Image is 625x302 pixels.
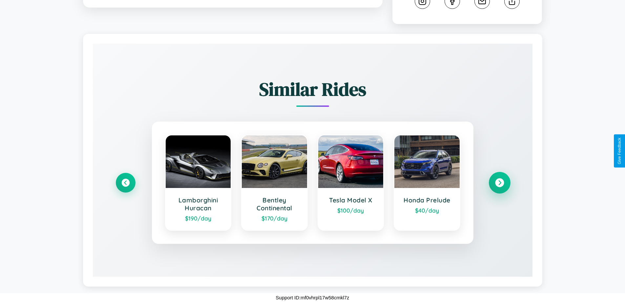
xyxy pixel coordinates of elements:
[276,293,349,302] p: Support ID: mf0vhrpl17w58cmkl7z
[401,207,453,214] div: $ 40 /day
[248,215,301,222] div: $ 170 /day
[401,196,453,204] h3: Honda Prelude
[617,138,622,164] div: Give Feedback
[394,135,460,231] a: Honda Prelude$40/day
[325,196,377,204] h3: Tesla Model X
[325,207,377,214] div: $ 100 /day
[248,196,301,212] h3: Bentley Continental
[172,196,224,212] h3: Lamborghini Huracan
[241,135,308,231] a: Bentley Continental$170/day
[116,77,510,102] h2: Similar Rides
[172,215,224,222] div: $ 190 /day
[318,135,384,231] a: Tesla Model X$100/day
[165,135,232,231] a: Lamborghini Huracan$190/day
